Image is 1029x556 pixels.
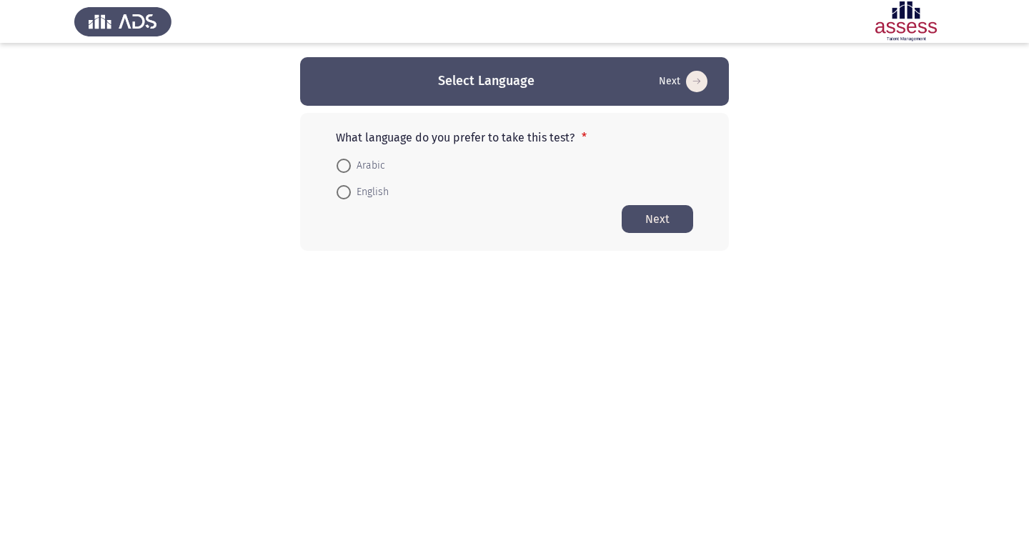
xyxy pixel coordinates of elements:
h3: Select Language [438,72,535,90]
img: Assessment logo of ASSESS Focus 4 Module Assessment (EN/AR) (Advanced - IB) [857,1,955,41]
span: English [351,184,389,201]
button: Start assessment [655,70,712,93]
span: Arabic [351,157,385,174]
button: Start assessment [622,205,693,233]
img: Assess Talent Management logo [74,1,171,41]
p: What language do you prefer to take this test? [336,131,693,144]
